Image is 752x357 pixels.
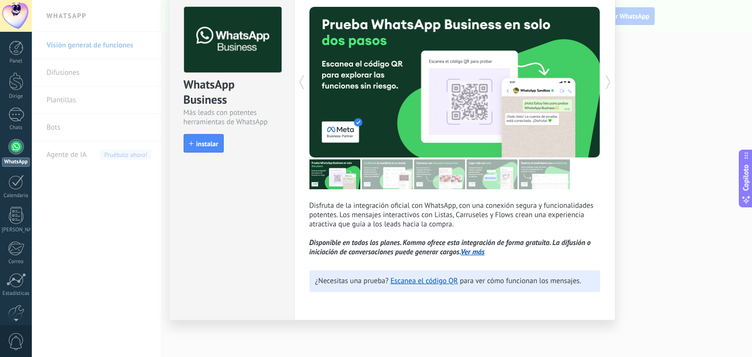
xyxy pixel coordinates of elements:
[467,159,517,189] img: tour_image_62c9952fc9cf984da8d1d2aa2c453724.png
[309,201,600,257] p: Disfruta de la integración oficial con WhatsApp, con una conexión segura y funcionalidades potent...
[461,247,485,257] a: Ver más
[414,159,465,189] img: tour_image_1009fe39f4f058b759f0df5a2b7f6f06.png
[184,77,280,108] div: WhatsApp Business
[2,226,41,233] font: [PERSON_NAME]
[9,124,22,131] font: Chats
[184,108,280,127] div: Más leads con potentes herramientas de WhatsApp
[9,93,23,100] font: Dirige
[8,258,23,265] font: Correo
[309,159,360,189] img: tour_image_7a4924cebc22ed9e3259523e50fe4fd6.png
[519,159,570,189] img: tour_image_cc377002d0016b7ebaeb4dbe65cb2175.png
[196,139,218,148] font: instalar
[315,276,389,286] span: ¿Necesitas una prueba?
[4,158,28,165] font: WhatsApp
[460,276,581,286] span: para ver cómo funcionan los mensajes.
[391,276,458,286] a: Escanea el código QR
[184,77,238,107] font: WhatsApp Business
[2,290,30,297] div: Estadísticas
[9,58,22,65] font: Panel
[309,238,591,257] i: Disponible en todos los planes. Kommo ofrece esta integración de forma gratuita. La difusión o in...
[741,165,751,191] font: Copiloto
[362,159,413,189] img: tour_image_cc27419dad425b0ae96c2716632553fa.png
[184,7,282,73] img: logo_main.png
[184,134,224,153] button: instalar
[3,192,28,199] font: Calendario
